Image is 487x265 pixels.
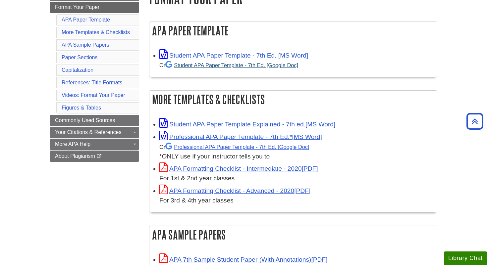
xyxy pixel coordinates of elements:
span: Format Your Paper [55,4,99,10]
a: Professional APA Paper Template - 7th Ed. [165,144,309,150]
a: Figures & Tables [62,105,101,110]
a: Student APA Paper Template - 7th Ed. [Google Doc] [165,62,298,68]
div: For 1st & 2nd year classes [159,174,434,183]
a: Link opens in new window [159,121,335,128]
h2: APA Sample Papers [149,226,437,243]
a: Videos: Format Your Paper [62,92,125,98]
a: Link opens in new window [159,52,308,59]
a: Paper Sections [62,55,98,60]
h2: More Templates & Checklists [149,91,437,108]
small: Or [159,62,298,68]
a: References: Title Formats [62,80,122,85]
a: About Plagiarism [50,151,139,162]
a: Link opens in new window [159,133,322,140]
button: Library Chat [444,251,487,265]
i: This link opens in a new window [96,154,102,158]
a: More APA Help [50,139,139,150]
span: More APA Help [55,141,90,147]
a: Format Your Paper [50,2,139,13]
a: Link opens in new window [159,165,318,172]
a: Link opens in new window [159,256,327,263]
span: Your Citations & References [55,129,121,135]
span: About Plagiarism [55,153,95,159]
a: Commonly Used Sources [50,115,139,126]
span: Commonly Used Sources [55,117,115,123]
a: Capitalization [62,67,93,73]
h2: APA Paper Template [149,22,437,39]
a: Link opens in new window [159,187,310,194]
a: APA Paper Template [62,17,110,22]
a: APA Sample Papers [62,42,109,48]
a: Your Citations & References [50,127,139,138]
a: Back to Top [464,117,485,126]
small: Or [159,144,309,150]
div: *ONLY use if your instructor tells you to [159,142,434,161]
a: More Templates & Checklists [62,29,130,35]
div: For 3rd & 4th year classes [159,196,434,205]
